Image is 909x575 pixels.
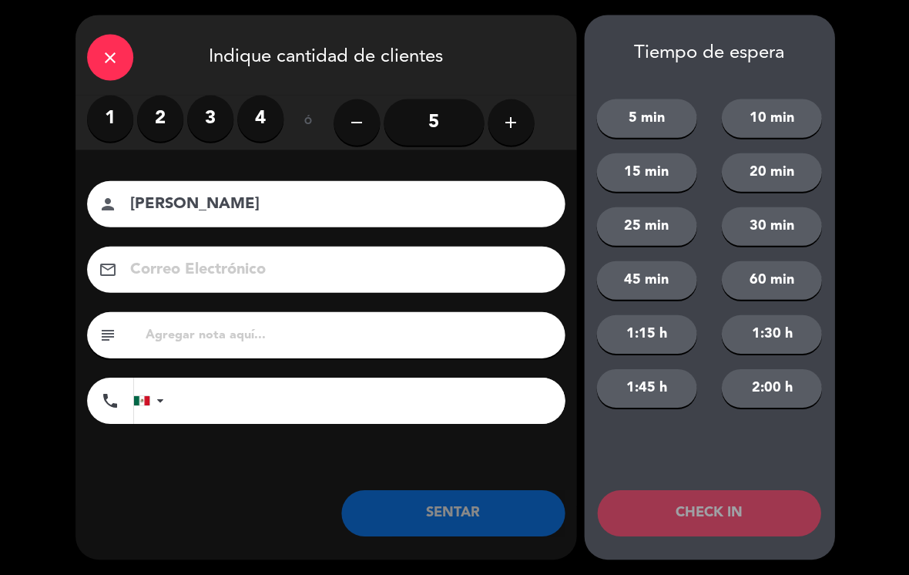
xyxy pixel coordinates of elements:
label: 4 [237,96,283,142]
i: add [501,113,520,132]
i: person [99,195,117,214]
label: 2 [137,96,183,142]
input: Correo Electrónico [129,257,545,284]
button: 20 min [721,153,821,192]
button: 10 min [721,99,821,138]
button: 60 min [721,261,821,300]
label: 1 [87,96,133,142]
button: CHECK IN [597,490,820,536]
button: remove [334,99,380,146]
i: remove [347,113,366,132]
i: close [101,49,119,67]
div: Indique cantidad de clientes [75,15,576,96]
button: 30 min [721,207,821,246]
div: ó [283,96,334,150]
input: Nombre del cliente [129,191,545,218]
button: 25 min [596,207,696,246]
button: 1:30 h [721,315,821,354]
button: 2:00 h [721,369,821,408]
button: add [488,99,534,146]
button: SENTAR [341,490,565,536]
div: Tiempo de espera [584,42,834,65]
i: subject [99,326,117,345]
button: 5 min [596,99,696,138]
button: 45 min [596,261,696,300]
i: phone [101,392,119,410]
div: Mexico (México): +52 [134,378,169,423]
i: email [99,261,117,279]
label: 3 [187,96,233,142]
button: 1:15 h [596,315,696,354]
button: 1:45 h [596,369,696,408]
button: 15 min [596,153,696,192]
input: Agregar nota aquí... [144,324,553,346]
